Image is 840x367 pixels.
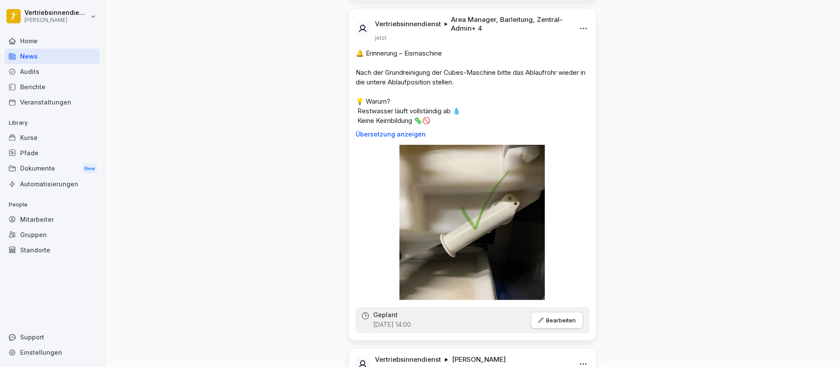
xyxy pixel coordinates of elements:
a: Kurse [4,130,100,145]
p: Vertriebsinnendienst [375,20,441,28]
a: Gruppen [4,227,100,242]
div: Dokumente [4,161,100,177]
p: People [4,198,100,212]
p: Vertriebsinnendienst [375,355,441,364]
a: Veranstaltungen [4,94,100,110]
p: [DATE] 14:00 [373,320,411,329]
p: Area Manager, Barleitung, Zentral-Admin + 4 [451,15,569,33]
a: Einstellungen [4,345,100,360]
p: [PERSON_NAME] [452,355,506,364]
a: Berichte [4,79,100,94]
p: 🔔 Erinnerung – Eismaschine Nach der Grundreinigung der Cubes-Maschine bitte das Ablaufrohr wieder... [356,49,589,126]
a: Automatisierungen [4,176,100,192]
p: Vertriebsinnendienst [24,9,88,17]
a: Pfade [4,145,100,161]
p: Übersetzung anzeigen [356,131,589,138]
p: Bearbeiten [546,317,576,324]
a: Audits [4,64,100,79]
div: Support [4,329,100,345]
div: New [82,164,97,174]
a: DokumenteNew [4,161,100,177]
p: jetzt [375,35,386,42]
a: Mitarbeiter [4,212,100,227]
a: Home [4,33,100,49]
p: Library [4,116,100,130]
a: Standorte [4,242,100,258]
button: Bearbeiten [531,312,583,329]
p: [PERSON_NAME] [24,17,88,23]
img: r3en5hc1uzrht1eoyx0b5qno.png [399,145,546,300]
a: News [4,49,100,64]
p: Geplant [373,311,398,318]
